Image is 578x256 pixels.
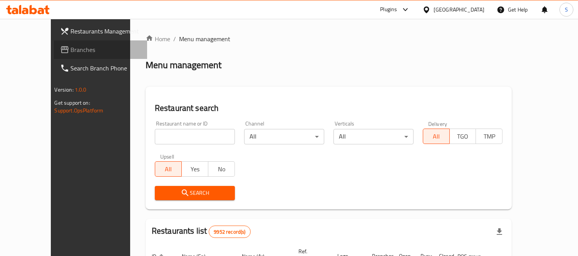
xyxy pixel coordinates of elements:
[155,161,182,177] button: All
[428,121,447,126] label: Delivery
[449,129,476,144] button: TGO
[209,228,250,236] span: 9952 record(s)
[434,5,484,14] div: [GEOGRAPHIC_DATA]
[54,22,147,40] a: Restaurants Management
[490,223,509,241] div: Export file
[155,129,235,144] input: Search for restaurant name or ID..
[209,226,250,238] div: Total records count
[146,34,512,44] nav: breadcrumb
[423,129,450,144] button: All
[479,131,499,142] span: TMP
[161,188,229,198] span: Search
[476,129,503,144] button: TMP
[55,85,74,95] span: Version:
[146,59,221,71] h2: Menu management
[160,154,174,159] label: Upsell
[185,164,205,175] span: Yes
[152,225,251,238] h2: Restaurants list
[146,34,170,44] a: Home
[71,45,141,54] span: Branches
[211,164,232,175] span: No
[244,129,324,144] div: All
[155,186,235,200] button: Search
[55,105,104,115] a: Support.OpsPlatform
[158,164,179,175] span: All
[173,34,176,44] li: /
[208,161,235,177] button: No
[565,5,568,14] span: S
[55,98,90,108] span: Get support on:
[426,131,447,142] span: All
[333,129,414,144] div: All
[54,40,147,59] a: Branches
[71,27,141,36] span: Restaurants Management
[54,59,147,77] a: Search Branch Phone
[179,34,230,44] span: Menu management
[71,64,141,73] span: Search Branch Phone
[155,102,503,114] h2: Restaurant search
[380,5,397,14] div: Plugins
[453,131,473,142] span: TGO
[75,85,87,95] span: 1.0.0
[181,161,208,177] button: Yes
